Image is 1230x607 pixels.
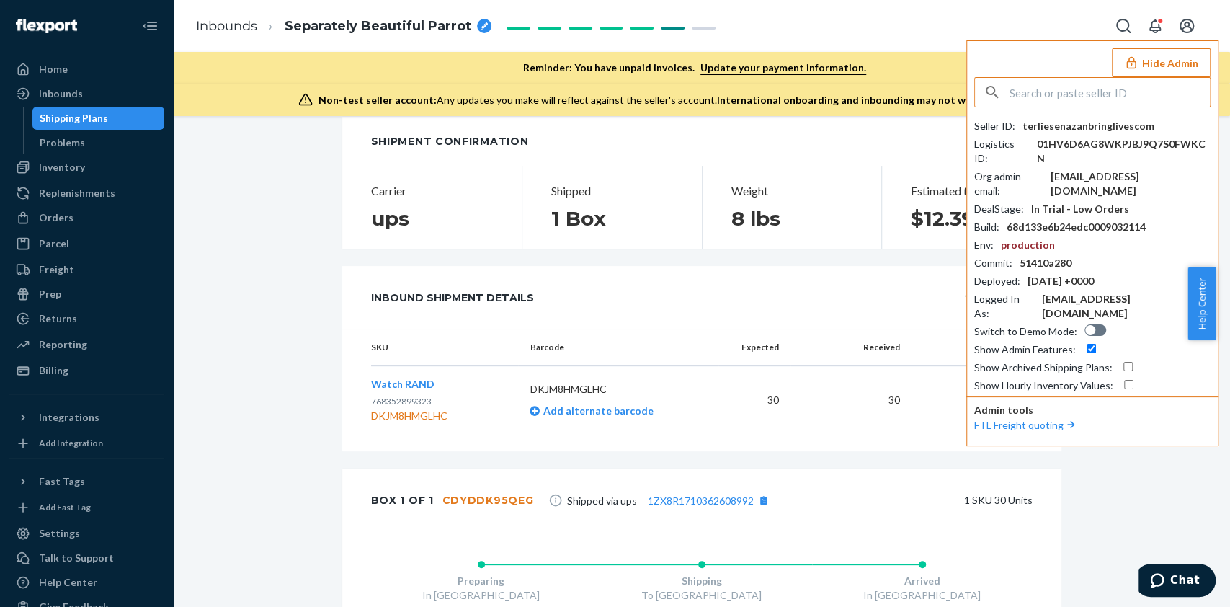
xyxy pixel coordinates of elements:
th: Discrepancy [912,329,1033,366]
span: Add alternate barcode [540,404,653,417]
div: DKJM8HMGLHC [371,409,447,423]
p: Carrier [371,183,494,200]
span: Shipped via ups [567,491,772,510]
div: Switch to Demo Mode : [974,324,1077,339]
div: Seller ID : [974,119,1015,133]
div: [EMAIL_ADDRESS][DOMAIN_NAME] [1042,292,1211,321]
h1: 8 lbs [731,205,853,231]
div: 1 SKU 30 Units [566,283,1033,312]
div: Reporting [39,337,87,352]
div: Commit : [974,256,1012,270]
div: Org admin email : [974,169,1043,198]
a: Add Integration [9,435,164,452]
button: Help Center [1187,267,1216,340]
div: [EMAIL_ADDRESS][DOMAIN_NAME] [1051,169,1211,198]
div: 1 SKU 30 Units [794,486,1032,515]
th: Expected [718,329,790,366]
a: Add Fast Tag [9,499,164,516]
div: Orders [39,211,73,225]
div: Show Hourly Inventory Values : [974,378,1113,393]
p: Admin tools [974,403,1211,417]
a: Update your payment information. [700,61,866,75]
div: Shipment Confirmation [371,134,529,149]
div: In [GEOGRAPHIC_DATA] [371,588,592,603]
div: Build : [974,220,999,234]
span: Non-test seller account: [318,94,437,106]
button: Fast Tags [9,470,164,493]
a: 1ZX8R1710362608992 [648,495,754,507]
div: Inventory [39,160,85,174]
a: Inventory [9,156,164,179]
div: Env : [974,238,994,252]
button: Talk to Support [9,546,164,570]
h1: $12.39 [911,205,1033,231]
div: Parcel [39,236,69,251]
div: CDYDDK95QEG [442,493,534,508]
a: Settings [9,522,164,545]
div: Add Fast Tag [39,501,91,513]
div: Show Archived Shipping Plans : [974,360,1113,375]
button: Integrations [9,406,164,429]
div: Help Center [39,575,97,590]
div: Prep [39,287,61,301]
p: Shipped [551,183,673,200]
div: In Trial - Low Orders [1031,202,1129,216]
h1: 1 Box [551,205,673,231]
span: Separately Beautiful Parrot [285,17,471,36]
button: Open notifications [1141,12,1169,40]
div: 68d133e6b24edc0009032114 [1007,220,1146,234]
ol: breadcrumbs [184,5,503,48]
a: Inbounds [196,18,257,34]
div: Fast Tags [39,474,85,489]
div: Settings [39,526,80,541]
div: 01HV6D6AG8WKPJBJ9Q7S0FWKCN [1037,137,1211,166]
a: Orders [9,206,164,229]
button: Open account menu [1172,12,1201,40]
a: Prep [9,283,164,306]
iframe: Opens a widget where you can chat to one of our agents [1138,564,1216,600]
span: International onboarding and inbounding may not work during impersonation. [717,94,1090,106]
div: Shipping [592,574,812,588]
div: DealStage : [974,202,1024,216]
h1: ups [371,205,494,231]
div: Add Integration [39,437,103,449]
div: Shipping Plans [40,111,108,125]
div: [DATE] +0000 [1028,274,1094,288]
div: Arrived [812,574,1033,588]
div: Billing [39,363,68,378]
div: Deployed : [974,274,1020,288]
button: Open Search Box [1109,12,1138,40]
a: Parcel [9,232,164,255]
div: Returns [39,311,77,326]
div: Freight [39,262,74,277]
th: Received [790,329,912,366]
a: Reporting [9,333,164,356]
p: Weight [731,183,853,200]
th: SKU [371,329,519,366]
div: Show Admin Features : [974,342,1076,357]
a: Problems [32,131,165,154]
div: 51410a280 [1020,256,1071,270]
button: [object Object] [754,491,772,510]
div: Talk to Support [39,551,114,565]
a: Help Center [9,571,164,594]
a: Inbounds [9,82,164,105]
span: Watch RAND [371,378,434,390]
div: Home [39,62,68,76]
div: Integrations [39,410,99,425]
p: DKJM8HMGLHC [530,382,706,396]
img: Flexport logo [16,19,77,33]
a: Returns [9,307,164,330]
div: terliesenazanbringlivescom [1022,119,1154,133]
a: Add alternate barcode [530,404,653,417]
td: 30 [790,365,912,434]
div: Preparing [371,574,592,588]
p: Estimated total cost [911,183,1033,200]
a: Shipping Plans [32,107,165,130]
div: Inbound Shipment Details [371,283,534,312]
input: Search or paste seller ID [1010,78,1210,107]
div: production [1001,238,1055,252]
span: 768352899323 [371,396,432,407]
